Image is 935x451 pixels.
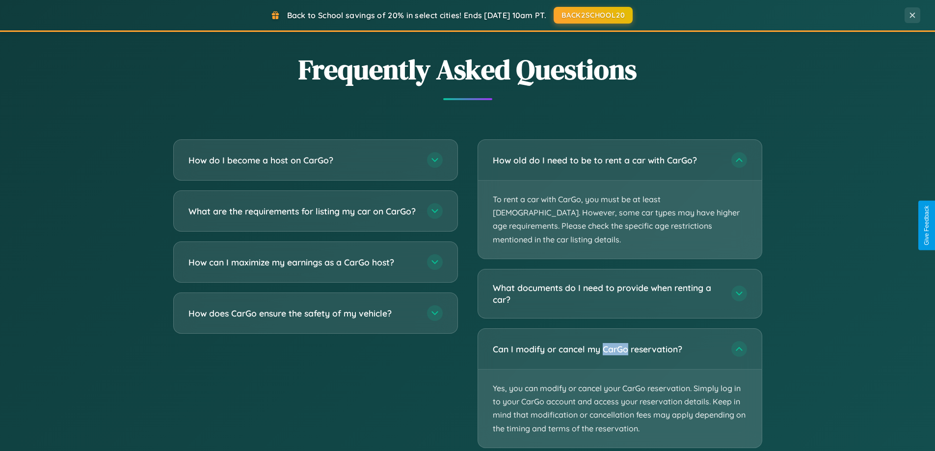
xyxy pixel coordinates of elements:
h3: How does CarGo ensure the safety of my vehicle? [188,307,417,319]
h3: How old do I need to be to rent a car with CarGo? [493,154,721,166]
button: BACK2SCHOOL20 [554,7,633,24]
h3: What are the requirements for listing my car on CarGo? [188,205,417,217]
p: To rent a car with CarGo, you must be at least [DEMOGRAPHIC_DATA]. However, some car types may ha... [478,181,762,259]
h3: Can I modify or cancel my CarGo reservation? [493,343,721,355]
p: Yes, you can modify or cancel your CarGo reservation. Simply log in to your CarGo account and acc... [478,370,762,448]
h3: How do I become a host on CarGo? [188,154,417,166]
h2: Frequently Asked Questions [173,51,762,88]
h3: How can I maximize my earnings as a CarGo host? [188,256,417,268]
h3: What documents do I need to provide when renting a car? [493,282,721,306]
span: Back to School savings of 20% in select cities! Ends [DATE] 10am PT. [287,10,546,20]
div: Give Feedback [923,206,930,245]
